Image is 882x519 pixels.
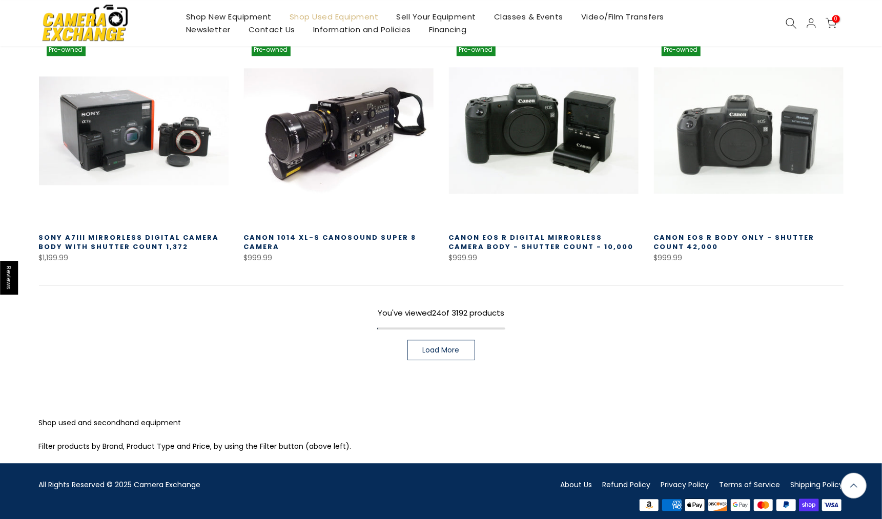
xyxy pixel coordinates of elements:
div: $1,199.99 [39,252,229,264]
a: Canon 1014 XL-S Canosound Super 8 Camera [244,233,417,252]
img: paypal [775,497,798,513]
img: master [752,497,775,513]
span: You've viewed of 3192 products [378,307,504,318]
a: Classes & Events [485,10,572,23]
a: Shop New Equipment [177,10,280,23]
img: google pay [729,497,752,513]
div: $999.99 [244,252,434,264]
div: $999.99 [654,252,844,264]
a: Newsletter [177,23,239,36]
img: amazon payments [638,497,661,513]
a: Canon EOS R Body Only - Shutter Count 42,000 [654,233,815,252]
p: Shop used and secondhand equipment [39,417,844,429]
img: apple pay [683,497,706,513]
span: Load More [423,346,460,354]
a: Shop Used Equipment [280,10,387,23]
a: Contact Us [239,23,304,36]
a: Refund Policy [603,480,651,490]
a: Sell Your Equipment [387,10,485,23]
a: Back to the top [841,473,867,499]
img: shopify pay [797,497,821,513]
span: 0 [832,15,840,23]
a: Terms of Service [720,480,781,490]
a: Shipping Policy [791,480,844,490]
a: Sony a7III Mirrorless Digital Camera Body with Shutter Count 1,372 [39,233,219,252]
img: discover [706,497,729,513]
div: All Rights Reserved © 2025 Camera Exchange [39,479,434,491]
img: visa [821,497,844,513]
a: 0 [826,17,837,29]
a: Load More [407,340,475,360]
div: $999.99 [449,252,639,264]
span: 24 [432,307,441,318]
a: Information and Policies [304,23,420,36]
a: About Us [561,480,592,490]
a: Financing [420,23,476,36]
p: Filter products by Brand, Product Type and Price, by using the Filter button (above left). [39,440,844,453]
img: american express [661,497,684,513]
a: Video/Film Transfers [572,10,673,23]
a: Privacy Policy [661,480,709,490]
a: Canon EOS R Digital Mirrorless Camera Body - Shutter count - 10,000 [449,233,634,252]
